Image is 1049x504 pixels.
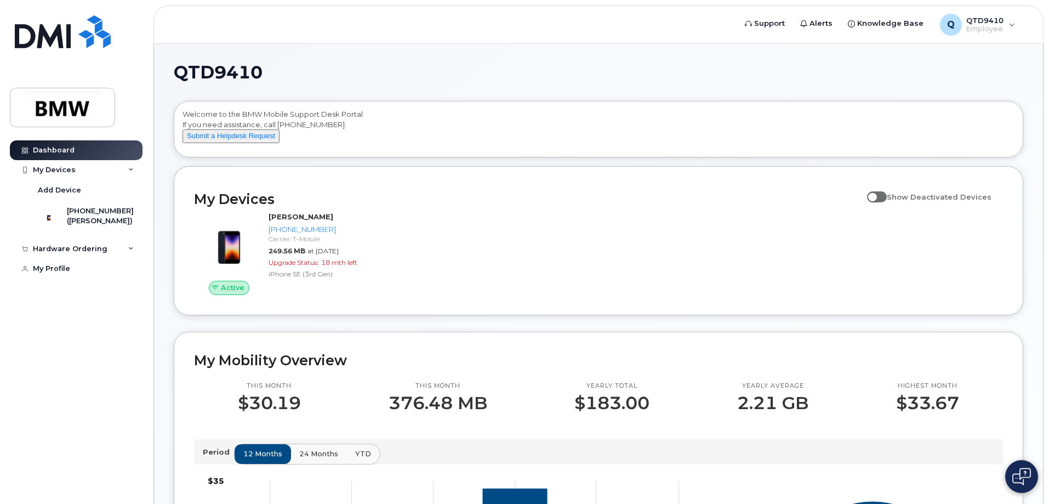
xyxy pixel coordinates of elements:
span: 18 mth left [321,258,357,267]
a: Submit a Helpdesk Request [183,131,280,140]
p: $30.19 [238,393,301,413]
p: This month [238,382,301,390]
span: YTD [355,449,371,459]
span: QTD9410 [174,64,263,81]
p: $183.00 [574,393,649,413]
span: Upgrade Status: [269,258,319,267]
span: 249.56 MB [269,247,305,255]
div: iPhone SE (3rd Gen) [269,269,382,279]
span: at [DATE] [307,247,339,255]
span: Active [221,282,244,293]
div: [PHONE_NUMBER] [269,224,382,235]
input: Show Deactivated Devices [867,186,876,195]
div: Welcome to the BMW Mobile Support Desk Portal If you need assistance, call [PHONE_NUMBER]. [183,109,1014,153]
p: Period [203,447,234,457]
p: Yearly average [737,382,808,390]
h2: My Devices [194,191,862,207]
p: 376.48 MB [389,393,487,413]
button: Submit a Helpdesk Request [183,129,280,143]
p: 2.21 GB [737,393,808,413]
p: $33.67 [896,393,959,413]
p: This month [389,382,487,390]
p: Yearly total [574,382,649,390]
h2: My Mobility Overview [194,352,1003,369]
div: Carrier: T-Mobile [269,234,382,243]
p: Highest month [896,382,959,390]
a: Active[PERSON_NAME][PHONE_NUMBER]Carrier: T-Mobile249.56 MBat [DATE]Upgrade Status:18 mth leftiPh... [194,212,386,295]
span: 24 months [299,449,338,459]
img: Open chat [1012,468,1031,485]
tspan: $35 [208,476,224,486]
span: Show Deactivated Devices [887,192,991,201]
img: image20231002-3703462-1angbar.jpeg [203,217,255,270]
strong: [PERSON_NAME] [269,212,333,221]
